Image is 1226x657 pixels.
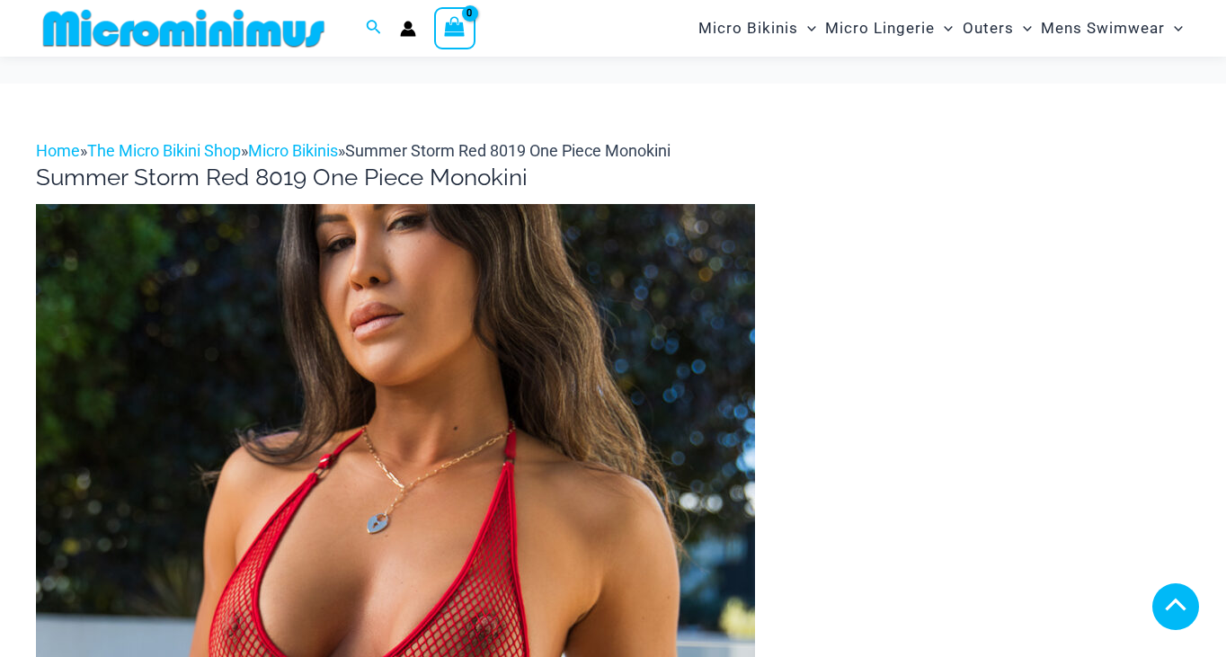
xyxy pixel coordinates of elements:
span: Menu Toggle [935,5,953,51]
span: Micro Lingerie [825,5,935,51]
a: Home [36,141,80,160]
a: Micro LingerieMenu ToggleMenu Toggle [821,5,957,51]
span: Mens Swimwear [1041,5,1165,51]
span: Micro Bikinis [698,5,798,51]
nav: Site Navigation [691,3,1190,54]
span: Outers [963,5,1014,51]
a: Account icon link [400,21,416,37]
a: View Shopping Cart, empty [434,7,475,49]
a: Micro Bikinis [248,141,338,160]
a: Search icon link [366,17,382,40]
span: » » » [36,141,671,160]
span: Menu Toggle [1014,5,1032,51]
a: OutersMenu ToggleMenu Toggle [958,5,1036,51]
span: Menu Toggle [798,5,816,51]
a: Mens SwimwearMenu ToggleMenu Toggle [1036,5,1187,51]
img: MM SHOP LOGO FLAT [36,8,332,49]
a: The Micro Bikini Shop [87,141,241,160]
span: Menu Toggle [1165,5,1183,51]
a: Micro BikinisMenu ToggleMenu Toggle [694,5,821,51]
span: Summer Storm Red 8019 One Piece Monokini [345,141,671,160]
h1: Summer Storm Red 8019 One Piece Monokini [36,164,1190,191]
